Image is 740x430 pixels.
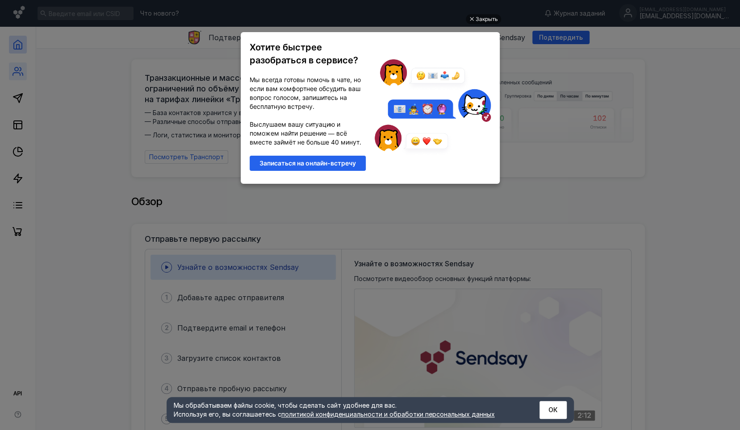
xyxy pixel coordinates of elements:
[250,156,366,171] a: Записаться на онлайн-встречу
[539,401,567,419] button: ОК
[174,401,518,419] div: Мы обрабатываем файлы cookie, чтобы сделать сайт удобнее для вас. Используя его, вы соглашаетесь c
[250,42,358,66] span: Хотите быстрее разобраться в сервисе?
[250,75,366,111] p: Мы всегда готовы помочь в чате, но если вам комфортнее обсудить ваш вопрос голосом, запишитесь на...
[250,120,366,147] p: Выслушаем вашу ситуацию и поможем найти решение — всё вместе займёт не больше 40 минут.
[281,410,495,418] a: политикой конфиденциальности и обработки персональных данных
[476,14,498,24] div: Закрыть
